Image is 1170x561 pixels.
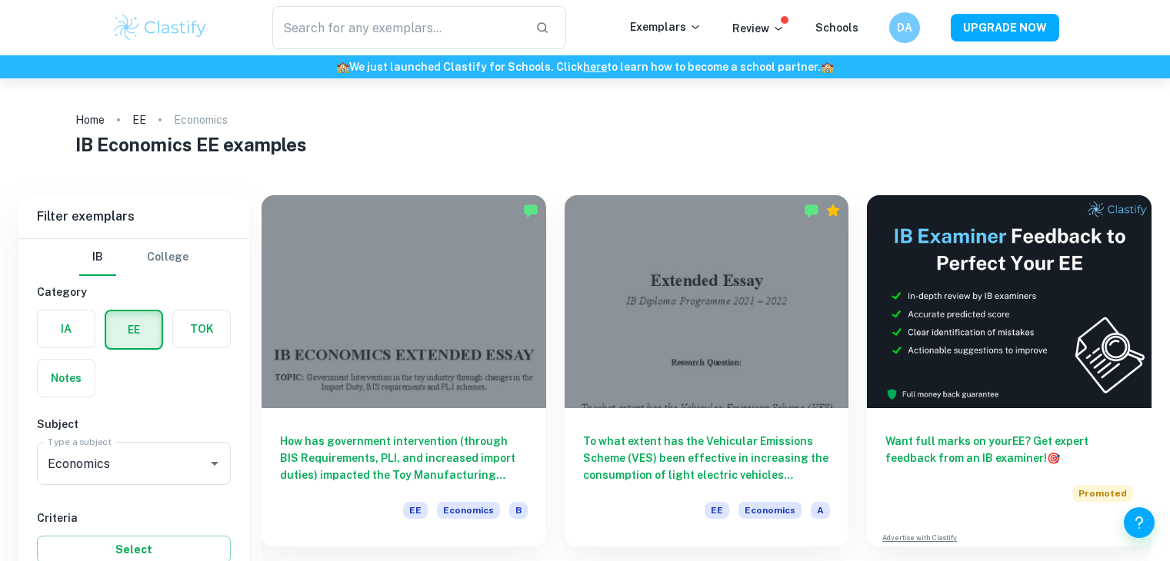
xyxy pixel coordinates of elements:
a: Want full marks on yourEE? Get expert feedback from an IB examiner!PromotedAdvertise with Clastify [867,195,1152,546]
span: Promoted [1072,485,1133,502]
button: Notes [38,360,95,397]
a: here [583,61,607,73]
span: Economics [738,502,802,519]
h6: Category [37,284,231,300]
a: EE [132,109,146,131]
a: Schools [815,22,858,34]
h6: DA [895,19,913,36]
h6: Filter exemplars [18,195,249,238]
h6: To what extent has the Vehicular Emissions Scheme (VES) been effective in increasing the consumpt... [583,433,831,483]
button: Help and Feedback [1124,507,1155,538]
span: A [811,502,830,519]
button: DA [889,12,920,43]
img: Marked [804,203,819,218]
span: B [509,502,528,519]
span: EE [403,502,428,519]
img: Thumbnail [867,195,1152,408]
button: UPGRADE NOW [951,14,1059,41]
h6: We just launched Clastify for Schools. Click to learn how to become a school partner. [3,58,1167,75]
p: Exemplars [630,18,702,35]
button: TOK [173,310,230,347]
input: Search for any exemplars... [272,6,524,49]
h1: IB Economics EE examples [75,131,1095,158]
button: IB [79,239,116,276]
div: Filter type choice [79,239,188,276]
label: Type a subject [48,435,112,448]
h6: Want full marks on your EE ? Get expert feedback from an IB examiner! [885,433,1133,466]
h6: Subject [37,416,231,433]
h6: How has government intervention (through BIS Requirements, PLI, and increased import duties) impa... [280,433,528,483]
a: Advertise with Clastify [882,533,957,543]
span: 🎯 [1047,452,1060,464]
a: To what extent has the Vehicular Emissions Scheme (VES) been effective in increasing the consumpt... [565,195,849,546]
img: Clastify logo [112,12,209,43]
button: College [147,239,188,276]
a: Home [75,109,105,131]
a: How has government intervention (through BIS Requirements, PLI, and increased import duties) impa... [262,195,546,546]
div: Premium [825,203,841,218]
span: 🏫 [336,61,349,73]
span: Economics [437,502,500,519]
p: Review [732,20,785,37]
span: 🏫 [821,61,834,73]
h6: Criteria [37,510,231,526]
button: Open [204,453,225,474]
button: EE [106,311,162,348]
button: IA [38,310,95,347]
p: Economics [174,111,228,128]
img: Marked [523,203,538,218]
span: EE [705,502,729,519]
